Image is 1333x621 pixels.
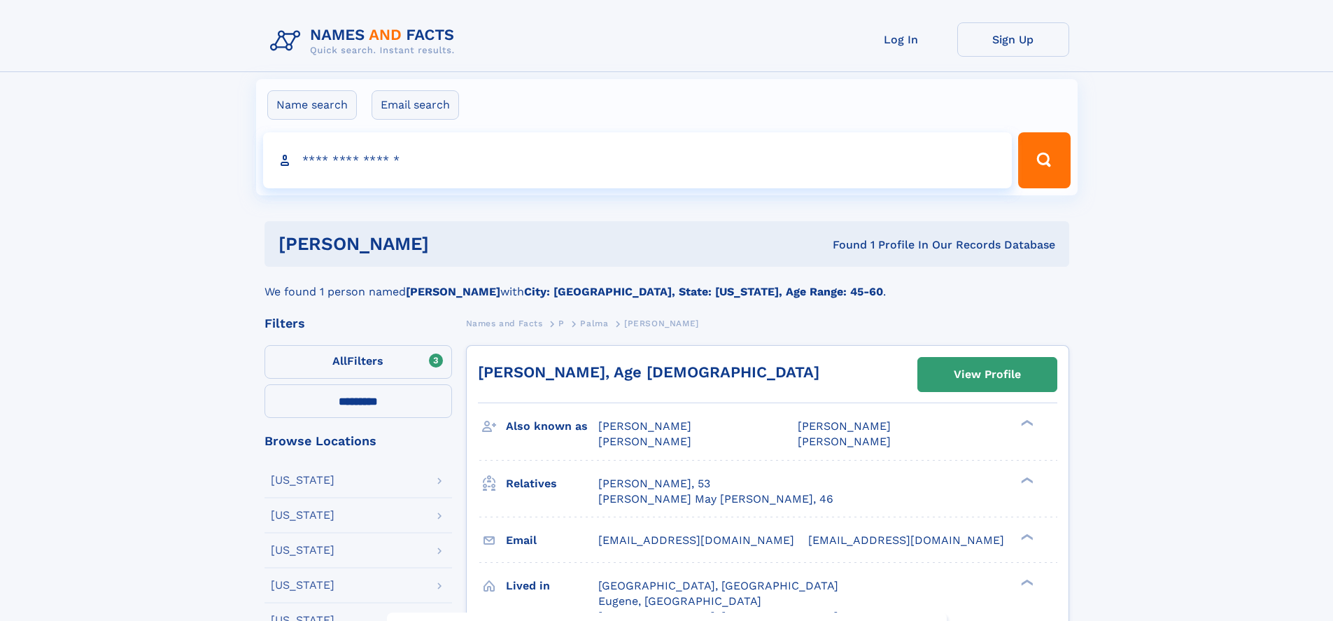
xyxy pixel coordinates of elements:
[558,319,565,328] span: P
[954,358,1021,391] div: View Profile
[271,510,334,521] div: [US_STATE]
[798,419,891,433] span: [PERSON_NAME]
[1017,475,1034,484] div: ❯
[265,345,452,379] label: Filters
[845,22,957,57] a: Log In
[524,285,883,298] b: City: [GEOGRAPHIC_DATA], State: [US_STATE], Age Range: 45-60
[598,476,710,491] a: [PERSON_NAME], 53
[263,132,1013,188] input: search input
[798,435,891,448] span: [PERSON_NAME]
[265,22,466,60] img: Logo Names and Facts
[506,414,598,438] h3: Also known as
[506,472,598,496] h3: Relatives
[265,267,1069,300] div: We found 1 person named with .
[271,580,334,591] div: [US_STATE]
[580,319,608,328] span: Palma
[265,435,452,447] div: Browse Locations
[598,491,833,507] a: [PERSON_NAME] May [PERSON_NAME], 46
[1017,532,1034,541] div: ❯
[1017,578,1034,587] div: ❯
[278,235,631,253] h1: [PERSON_NAME]
[267,90,357,120] label: Name search
[808,533,1004,547] span: [EMAIL_ADDRESS][DOMAIN_NAME]
[506,574,598,598] h3: Lived in
[372,90,459,120] label: Email search
[598,594,761,608] span: Eugene, [GEOGRAPHIC_DATA]
[558,314,565,332] a: P
[918,358,1057,391] a: View Profile
[1018,132,1070,188] button: Search Button
[265,317,452,330] div: Filters
[271,545,334,556] div: [US_STATE]
[624,319,699,328] span: [PERSON_NAME]
[598,435,691,448] span: [PERSON_NAME]
[598,579,838,592] span: [GEOGRAPHIC_DATA], [GEOGRAPHIC_DATA]
[630,237,1055,253] div: Found 1 Profile In Our Records Database
[506,529,598,552] h3: Email
[271,475,334,486] div: [US_STATE]
[598,419,691,433] span: [PERSON_NAME]
[332,354,347,368] span: All
[1017,419,1034,428] div: ❯
[598,533,794,547] span: [EMAIL_ADDRESS][DOMAIN_NAME]
[580,314,608,332] a: Palma
[957,22,1069,57] a: Sign Up
[466,314,543,332] a: Names and Facts
[406,285,500,298] b: [PERSON_NAME]
[478,363,819,381] a: [PERSON_NAME], Age [DEMOGRAPHIC_DATA]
